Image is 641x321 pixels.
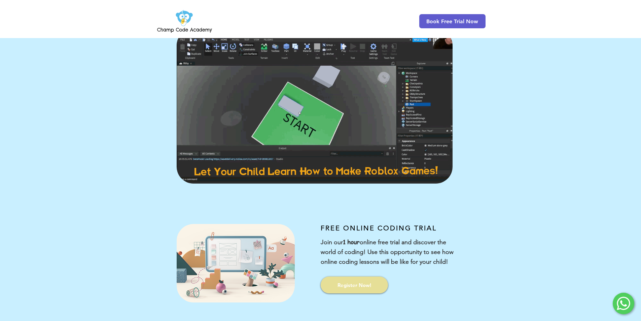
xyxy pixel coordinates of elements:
img: Champ Code Academy Free Online Coding Trial Illustration 1 [177,224,295,302]
img: Champ Code Academy Logo PNG.png [156,8,213,34]
a: Book Free Trial Now [419,14,486,28]
span: FREE ONLINE CODING TRIAL [321,224,437,232]
img: Champ Code Academy Roblox Video [177,29,453,184]
span: Join our online free trial and discover the world of coding! Use this opportunity to see how onli... [321,238,454,265]
span: Book Free Trial Now [426,18,478,25]
span: Register Now! [337,282,371,289]
a: Register Now! [321,277,388,293]
span: 1 hour [343,237,360,246]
